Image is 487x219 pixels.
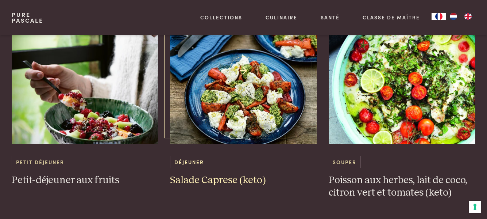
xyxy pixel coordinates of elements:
a: NL [446,13,461,20]
button: Vos préférences en matière de consentement pour les technologies de suivi [469,201,481,213]
span: Petit déjeuner [12,156,68,168]
span: Souper [329,156,361,168]
h3: Poisson aux herbes, lait de coco, citron vert et tomates (keto) [329,174,476,199]
div: Language [432,13,446,20]
a: PurePascale [12,12,43,23]
span: Déjeuner [170,156,208,168]
a: EN [461,13,475,20]
ul: Language list [446,13,475,20]
h3: Salade Caprese (keto) [170,174,317,187]
aside: Language selected: Français [432,13,475,20]
a: Collections [200,14,242,21]
a: Santé [321,14,340,21]
h3: Petit-déjeuner aux fruits [12,174,159,187]
a: Culinaire [266,14,297,21]
a: FR [432,13,446,20]
a: Classe de maître [363,14,420,21]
